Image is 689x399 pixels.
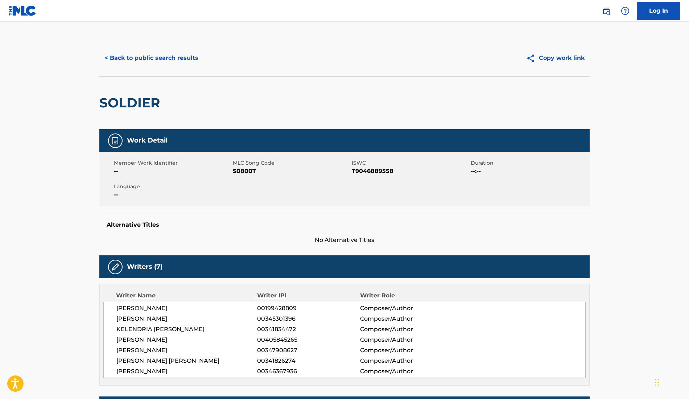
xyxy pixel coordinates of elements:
span: [PERSON_NAME] [116,346,257,355]
div: Help [618,4,632,18]
span: Composer/Author [360,304,454,313]
h2: SOLDIER [99,95,164,111]
img: search [602,7,611,15]
span: [PERSON_NAME] [PERSON_NAME] [116,357,257,365]
img: Work Detail [111,136,120,145]
span: 00405845265 [257,336,360,344]
button: Copy work link [521,49,590,67]
a: Log In [637,2,680,20]
span: [PERSON_NAME] [116,304,257,313]
span: 00341826274 [257,357,360,365]
span: ISWC [352,159,469,167]
div: Writer IPI [257,291,360,300]
span: Composer/Author [360,325,454,334]
span: -- [114,167,231,176]
span: -- [114,190,231,199]
span: 00345301396 [257,314,360,323]
span: No Alternative Titles [99,236,590,244]
div: Writer Name [116,291,257,300]
img: Writers [111,263,120,271]
span: 00346367936 [257,367,360,376]
img: Copy work link [526,54,539,63]
span: 00347908627 [257,346,360,355]
span: 00341834472 [257,325,360,334]
span: Composer/Author [360,336,454,344]
span: Language [114,183,231,190]
span: Member Work Identifier [114,159,231,167]
img: MLC Logo [9,5,37,16]
span: Composer/Author [360,357,454,365]
span: [PERSON_NAME] [116,314,257,323]
div: Writer Role [360,291,454,300]
span: S0800T [233,167,350,176]
span: [PERSON_NAME] [116,336,257,344]
h5: Work Detail [127,136,168,145]
img: help [621,7,630,15]
span: --:-- [471,167,588,176]
a: Public Search [599,4,614,18]
span: KELENDRIA [PERSON_NAME] [116,325,257,334]
span: Composer/Author [360,314,454,323]
span: Composer/Author [360,346,454,355]
h5: Writers (7) [127,263,162,271]
span: 00199428809 [257,304,360,313]
span: [PERSON_NAME] [116,367,257,376]
iframe: Chat Widget [653,364,689,399]
div: Drag [655,371,659,393]
span: Duration [471,159,588,167]
span: MLC Song Code [233,159,350,167]
span: Composer/Author [360,367,454,376]
button: < Back to public search results [99,49,203,67]
h5: Alternative Titles [107,221,582,229]
span: T9046889558 [352,167,469,176]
